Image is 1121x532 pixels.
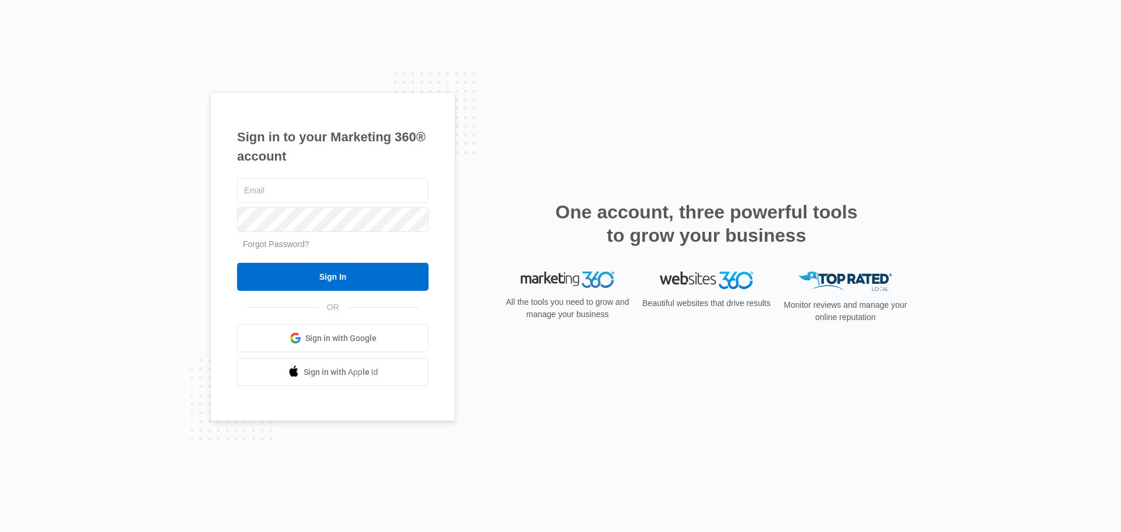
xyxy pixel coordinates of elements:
[552,200,861,247] h2: One account, three powerful tools to grow your business
[502,296,633,321] p: All the tools you need to grow and manage your business
[237,263,429,291] input: Sign In
[237,358,429,386] a: Sign in with Apple Id
[237,127,429,166] h1: Sign in to your Marketing 360® account
[243,239,309,249] a: Forgot Password?
[799,272,892,291] img: Top Rated Local
[237,178,429,203] input: Email
[780,299,911,324] p: Monitor reviews and manage your online reputation
[305,332,377,345] span: Sign in with Google
[641,297,772,310] p: Beautiful websites that drive results
[237,324,429,352] a: Sign in with Google
[660,272,753,288] img: Websites 360
[319,301,347,314] span: OR
[304,366,378,378] span: Sign in with Apple Id
[521,272,614,288] img: Marketing 360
